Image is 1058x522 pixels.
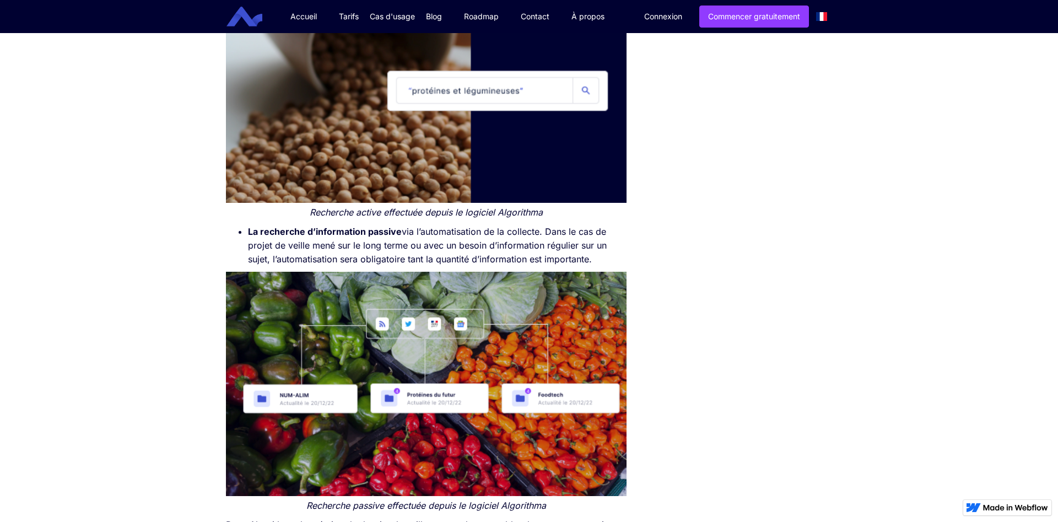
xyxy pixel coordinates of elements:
[636,6,690,27] a: Connexion
[370,11,415,22] div: Cas d'usage
[226,272,627,496] img: Recherche passive effectuée depuis le logiciel Algorithma
[235,7,271,27] a: home
[248,225,627,266] li: via l’automatisation de la collecte. Dans le cas de projet de veille mené sur le long terme ou av...
[306,500,546,511] em: Recherche passive effectuée depuis le logiciel Algorithma
[248,226,402,237] strong: La recherche d’information passive
[310,207,543,218] em: Recherche active effectuée depuis le logiciel Algorithma
[699,6,809,28] a: Commencer gratuitement
[983,504,1048,511] img: Made in Webflow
